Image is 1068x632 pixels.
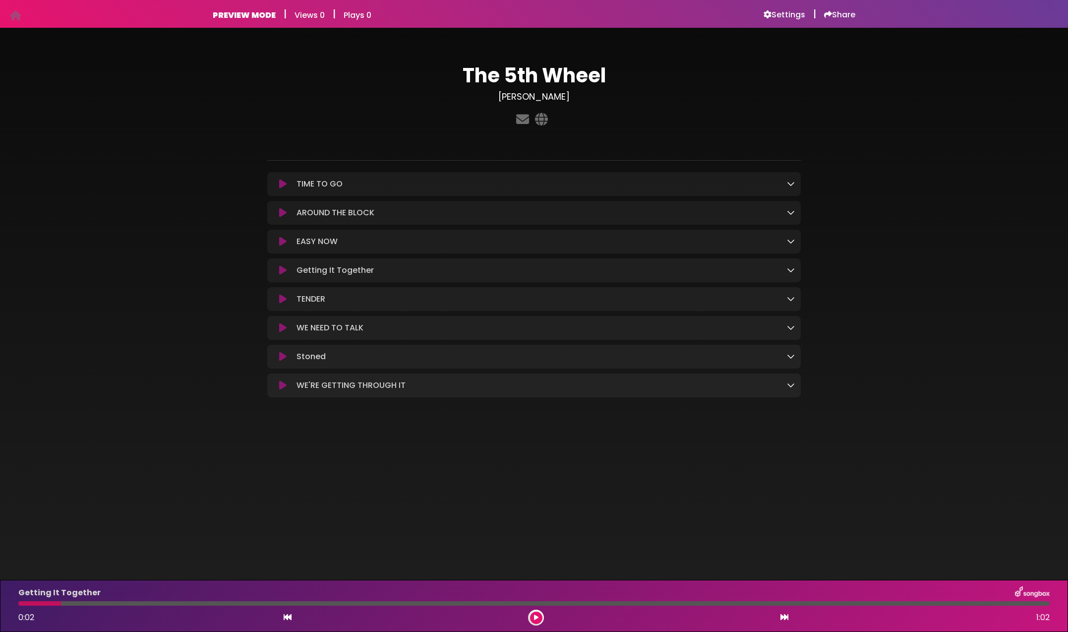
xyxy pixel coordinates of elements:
p: Getting It Together [297,264,374,276]
h5: | [813,8,816,20]
p: WE NEED TO TALK [297,322,363,334]
a: Share [824,10,855,20]
h6: Plays 0 [344,10,371,20]
h6: PREVIEW MODE [213,10,276,20]
p: AROUND THE BLOCK [297,207,374,219]
h3: [PERSON_NAME] [267,91,801,102]
p: Stoned [297,351,326,363]
h5: | [284,8,287,20]
p: EASY NOW [297,236,338,248]
p: TENDER [297,293,325,305]
h1: The 5th Wheel [267,63,801,87]
p: TIME TO GO [297,178,343,190]
h5: | [333,8,336,20]
a: Settings [764,10,805,20]
p: WE'RE GETTING THROUGH IT [297,379,406,391]
h6: Views 0 [295,10,325,20]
